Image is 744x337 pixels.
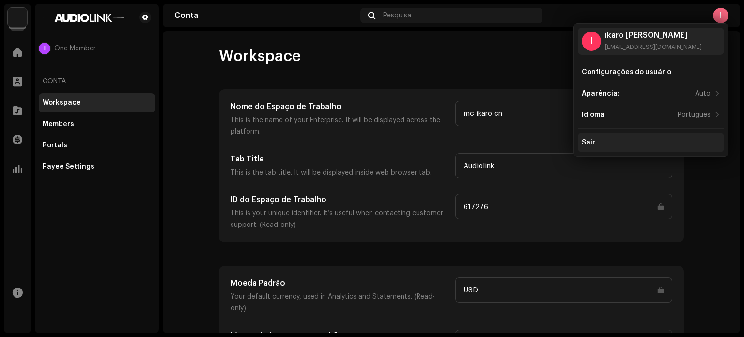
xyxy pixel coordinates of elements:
[231,194,448,206] h5: ID do Espaço de Trabalho
[582,111,604,119] div: Idioma
[695,90,711,97] div: Auto
[43,120,74,128] div: Members
[54,45,96,52] span: One Member
[605,32,702,39] div: ikaro [PERSON_NAME]
[582,32,601,51] div: I
[39,136,155,155] re-m-nav-item: Portals
[455,101,672,126] input: Digite algo...
[43,99,81,107] div: Workspace
[39,157,155,177] re-m-nav-item: Payee Settings
[578,133,724,152] re-m-nav-item: Sair
[578,63,724,82] re-m-nav-item: Configurações do usuário
[578,105,724,125] re-m-nav-item: Idioma
[582,90,620,97] div: Aparência:
[383,12,411,19] span: Pesquisa
[455,194,672,219] input: Digite algo...
[231,277,448,289] h5: Moeda Padrão
[39,43,50,54] div: I
[174,12,356,19] div: Conta
[231,167,448,178] p: This is the tab title. It will be displayed inside web browser tab.
[455,153,672,178] input: Digite algo...
[39,70,155,93] re-a-nav-header: Conta
[231,291,448,314] p: Your default currency, used in Analytics and Statements. (Read-only)
[582,139,595,146] div: Sair
[39,93,155,112] re-m-nav-item: Workspace
[678,111,711,119] div: Português
[39,114,155,134] re-m-nav-item: Members
[582,68,671,76] div: Configurações do usuário
[231,101,448,112] h5: Nome do Espaço de Trabalho
[231,153,448,165] h5: Tab Title
[43,163,94,171] div: Payee Settings
[219,47,301,66] span: Workspace
[231,114,448,138] p: This is the name of your Enterprise. It will be displayed across the platform.
[8,8,27,27] img: 730b9dfe-18b5-4111-b483-f30b0c182d82
[455,277,672,303] input: Digite algo...
[43,12,124,23] img: 1601779f-85bc-4fc7-87b8-abcd1ae7544a
[713,8,728,23] div: I
[578,84,724,103] re-m-nav-item: Aparência:
[231,208,448,231] p: This is your unique identifier. It’s useful when contacting customer support. (Read-only)
[605,43,702,51] div: [EMAIL_ADDRESS][DOMAIN_NAME]
[43,142,67,149] div: Portals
